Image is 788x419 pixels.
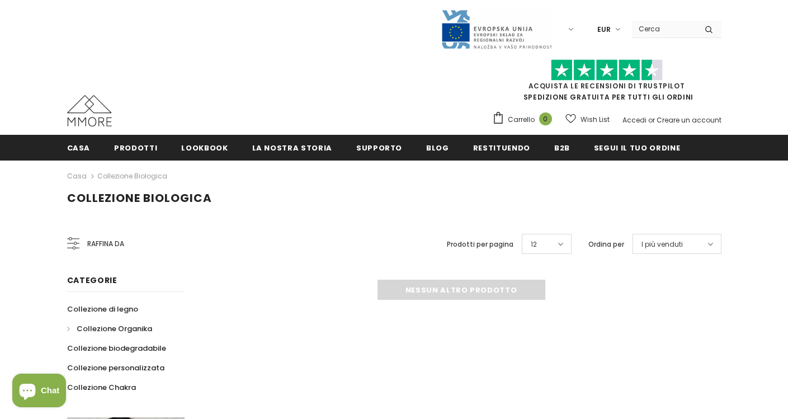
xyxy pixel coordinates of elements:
a: Lookbook [181,135,228,160]
a: Javni Razpis [441,24,553,34]
a: Casa [67,170,87,183]
span: Collezione personalizzata [67,362,164,373]
span: Collezione biologica [67,190,212,206]
span: Wish List [581,114,610,125]
span: 0 [539,112,552,125]
span: Collezione Organika [77,323,152,334]
span: SPEDIZIONE GRATUITA PER TUTTI GLI ORDINI [492,64,721,102]
span: or [648,115,655,125]
span: La nostra storia [252,143,332,153]
a: La nostra storia [252,135,332,160]
span: I più venduti [641,239,683,250]
span: supporto [356,143,402,153]
span: Categorie [67,275,117,286]
a: Restituendo [473,135,530,160]
a: supporto [356,135,402,160]
span: Collezione di legno [67,304,138,314]
span: Carrello [508,114,535,125]
span: EUR [597,24,611,35]
a: Carrello 0 [492,111,558,128]
span: B2B [554,143,570,153]
span: Prodotti [114,143,157,153]
a: Collezione personalizzata [67,358,164,378]
span: Blog [426,143,449,153]
a: Creare un account [657,115,721,125]
span: Casa [67,143,91,153]
span: Raffina da [87,238,124,250]
a: Collezione Chakra [67,378,136,397]
a: Collezione biologica [97,171,167,181]
a: Segui il tuo ordine [594,135,680,160]
a: Acquista le recensioni di TrustPilot [529,81,685,91]
label: Prodotti per pagina [447,239,513,250]
img: Javni Razpis [441,9,553,50]
a: Casa [67,135,91,160]
a: B2B [554,135,570,160]
a: Collezione biodegradabile [67,338,166,358]
span: Collezione Chakra [67,382,136,393]
label: Ordina per [588,239,624,250]
img: Fidati di Pilot Stars [551,59,663,81]
img: Casi MMORE [67,95,112,126]
a: Prodotti [114,135,157,160]
a: Collezione di legno [67,299,138,319]
span: Segui il tuo ordine [594,143,680,153]
a: Collezione Organika [67,319,152,338]
span: 12 [531,239,537,250]
a: Accedi [622,115,647,125]
a: Blog [426,135,449,160]
inbox-online-store-chat: Shopify online store chat [9,374,69,410]
input: Search Site [632,21,696,37]
span: Restituendo [473,143,530,153]
span: Lookbook [181,143,228,153]
a: Wish List [565,110,610,129]
span: Collezione biodegradabile [67,343,166,354]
